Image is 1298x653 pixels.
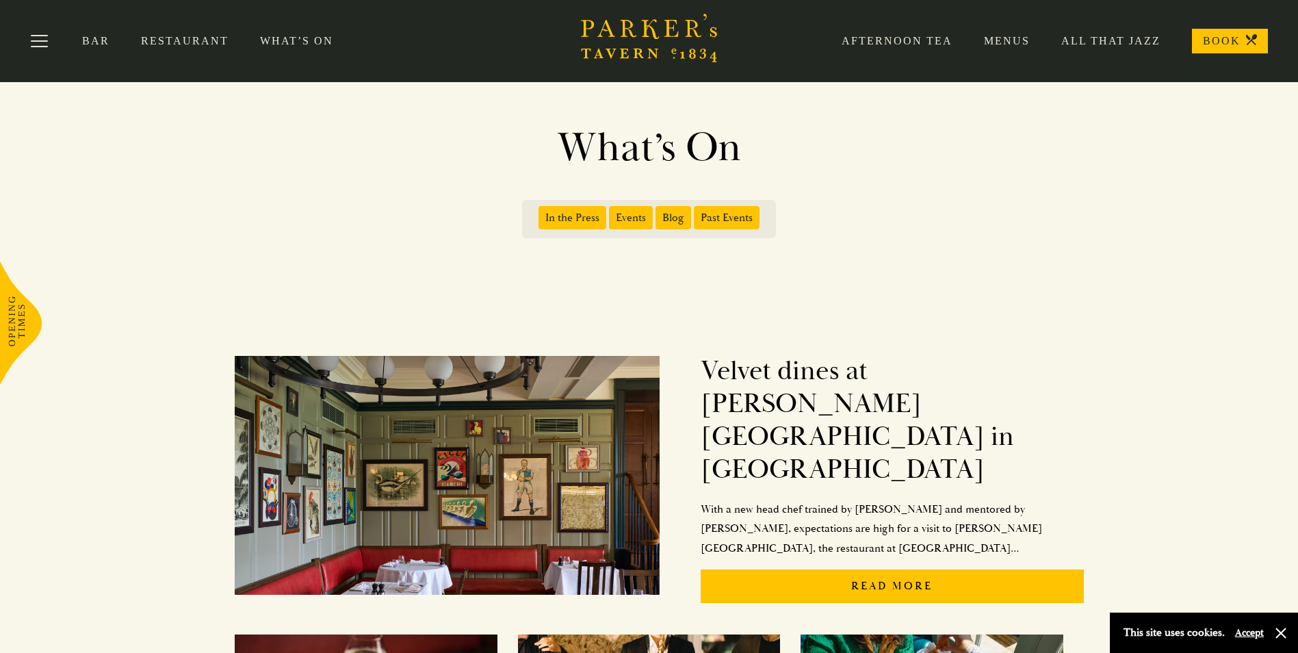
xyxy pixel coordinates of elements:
[701,500,1084,559] p: With a new head chef trained by [PERSON_NAME] and mentored by [PERSON_NAME], expectations are hig...
[694,206,760,229] span: Past Events
[538,206,606,229] span: In the Press
[701,355,1084,486] h2: Velvet dines at [PERSON_NAME][GEOGRAPHIC_DATA] in [GEOGRAPHIC_DATA]
[609,206,653,229] span: Events
[1124,623,1225,643] p: This site uses cookies.
[656,206,691,229] span: Blog
[1274,626,1288,640] button: Close and accept
[235,341,1083,614] a: Velvet dines at [PERSON_NAME][GEOGRAPHIC_DATA] in [GEOGRAPHIC_DATA]With a new head chef trained b...
[701,569,1084,603] p: Read More
[259,123,1039,172] h1: What’s On
[1235,626,1264,639] button: Accept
